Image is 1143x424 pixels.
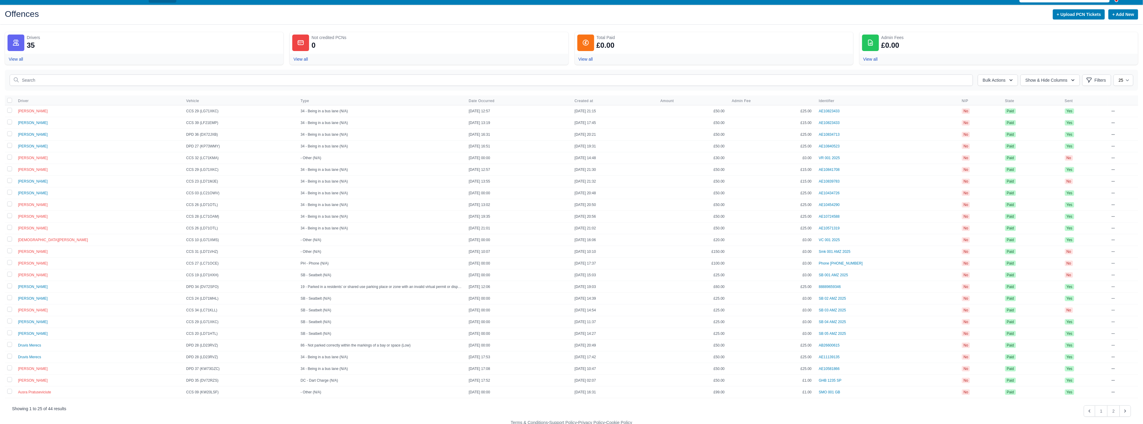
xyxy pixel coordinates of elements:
button: Identifier [819,98,839,103]
span: Driver [18,98,29,103]
td: CCS 23 (LD71MJE) [183,176,297,187]
span: Paid [1005,331,1016,336]
iframe: Chat Widget [1113,395,1143,424]
td: [DATE] 17:45 [571,117,657,129]
td: £50.00 [657,117,728,129]
td: DPD 27 (KP73WMY) [183,141,297,152]
span: [PERSON_NAME] [18,179,48,183]
div: Total Paid [597,35,851,41]
td: £20.00 [657,234,728,246]
span: [PERSON_NAME] [18,168,48,172]
td: £50.00 [657,199,728,211]
div: Drivers [27,35,281,41]
button: Bulk Actions [978,74,1018,86]
td: [DATE] 12:57 [465,105,571,117]
button: + Upload PCN Tickets [1053,9,1105,20]
span: [PERSON_NAME] [18,214,48,219]
a: [PERSON_NAME] [18,285,48,289]
span: No [962,237,970,243]
span: No [962,272,970,278]
span: Yes [1065,284,1075,289]
span: [PERSON_NAME] [18,191,48,195]
a: 88889659346 [819,285,841,289]
td: £50.00 [657,129,728,141]
td: 34 - Being in a bus lane (N/A) [297,105,465,117]
span: Sent [1065,98,1105,103]
span: No [962,108,970,114]
span: No [962,179,970,184]
div: Offences [0,5,1143,25]
button: Amount [661,98,679,103]
span: No [962,249,970,254]
td: CCS 26 (LD71OTL) [183,223,297,234]
td: £50.00 [657,176,728,187]
a: [PERSON_NAME] [18,273,48,277]
td: £100.00 [657,258,728,269]
a: SB 001 AMZ 2025 [819,273,848,277]
a: SB 05 AMZ 2025 [819,332,846,336]
span: [DEMOGRAPHIC_DATA][PERSON_NAME] [18,238,88,242]
a: AE10724588 [819,214,840,219]
span: No [1065,261,1073,266]
a: [PERSON_NAME] [18,109,48,113]
a: SB 04 AMZ 2025 [819,320,846,324]
td: £25.00 [657,304,728,316]
span: No [962,261,970,266]
td: [DATE] 00:00 [465,316,571,328]
span: Paid [1005,155,1016,161]
td: - Other (N/A) [297,234,465,246]
td: [DATE] 21:01 [465,223,571,234]
button: Go to page 2 [1107,405,1120,417]
td: £50.00 [657,105,728,117]
td: £25.00 [728,199,815,211]
td: [DATE] 14:27 [571,328,657,340]
td: 34 - Being in a bus lane (N/A) [297,199,465,211]
td: [DATE] 00:00 [465,304,571,316]
a: AE10434726 [819,191,840,195]
span: Identifier [819,98,834,103]
span: Yes [1065,202,1075,207]
span: Yes [1065,108,1075,114]
td: 34 - Being in a bus lane (N/A) [297,164,465,176]
span: Created at [575,98,593,103]
a: Druvis Merecs [18,343,41,347]
td: £25.00 [728,105,815,117]
a: Smk 001 AMZ 2025 [819,250,850,254]
td: [DATE] 19:03 [571,281,657,293]
td: [DATE] 20:48 [571,187,657,199]
span: Date Occurred [469,98,495,103]
td: [DATE] 00:00 [465,293,571,304]
span: Yes [1065,190,1075,196]
td: [DATE] 14:54 [571,304,657,316]
span: Yes [1065,120,1075,126]
td: [DATE] 20:21 [571,129,657,141]
a: Ausra Pratuseviciute [18,390,51,394]
a: Druvis Merecs [18,355,41,359]
span: Yes [1065,237,1075,243]
td: [DATE] 14:39 [571,293,657,304]
span: Paid [1005,190,1016,196]
a: View all [579,57,593,62]
span: [PERSON_NAME] [18,132,48,137]
span: Paid [1005,261,1016,266]
a: [PERSON_NAME] [18,367,48,371]
button: State [1005,98,1019,103]
td: PH - Phone (N/A) [297,258,465,269]
td: [DATE] 19:35 [465,211,571,223]
span: Paid [1005,202,1016,207]
td: [DATE] 00:00 [465,269,571,281]
td: £50.00 [657,211,728,223]
span: Paid [1005,226,1016,231]
td: CCS 19 (LD71HXH) [183,269,297,281]
span: [PERSON_NAME] [18,308,48,312]
td: [DATE] 19:31 [571,141,657,152]
td: 34 - Being in a bus lane (N/A) [297,223,465,234]
span: No [1065,155,1073,161]
a: GHB 1235 SP [819,378,841,383]
span: Vehicle [186,98,293,103]
span: No [962,190,970,196]
a: AE10571319 [819,226,840,230]
span: [PERSON_NAME] [18,378,48,383]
